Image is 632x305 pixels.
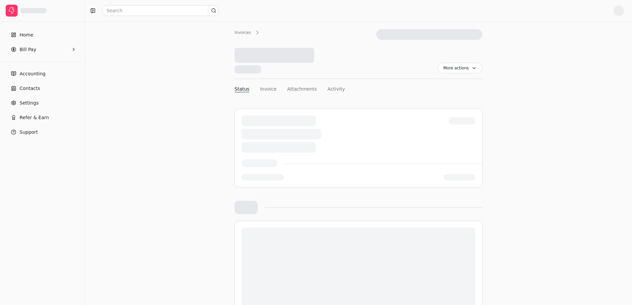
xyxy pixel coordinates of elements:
[3,96,82,110] a: Settings
[20,114,49,121] span: Refer & Earn
[235,29,267,36] nav: Breadcrumb
[438,63,482,73] button: More actions
[235,30,254,36] div: Invoices
[3,67,82,80] a: Accounting
[20,32,33,38] span: Home
[20,70,45,77] span: Accounting
[20,85,40,92] span: Contacts
[235,86,249,93] button: Status
[3,125,82,139] button: Support
[3,111,82,124] button: Refer & Earn
[3,43,82,56] button: Bill Pay
[20,100,38,107] span: Settings
[3,82,82,95] a: Contacts
[3,28,82,41] a: Home
[20,46,36,53] span: Bill Pay
[327,86,345,93] button: Activity
[102,5,219,16] input: Search
[260,86,277,93] button: Invoice
[20,129,38,136] span: Support
[287,86,317,93] button: Attachments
